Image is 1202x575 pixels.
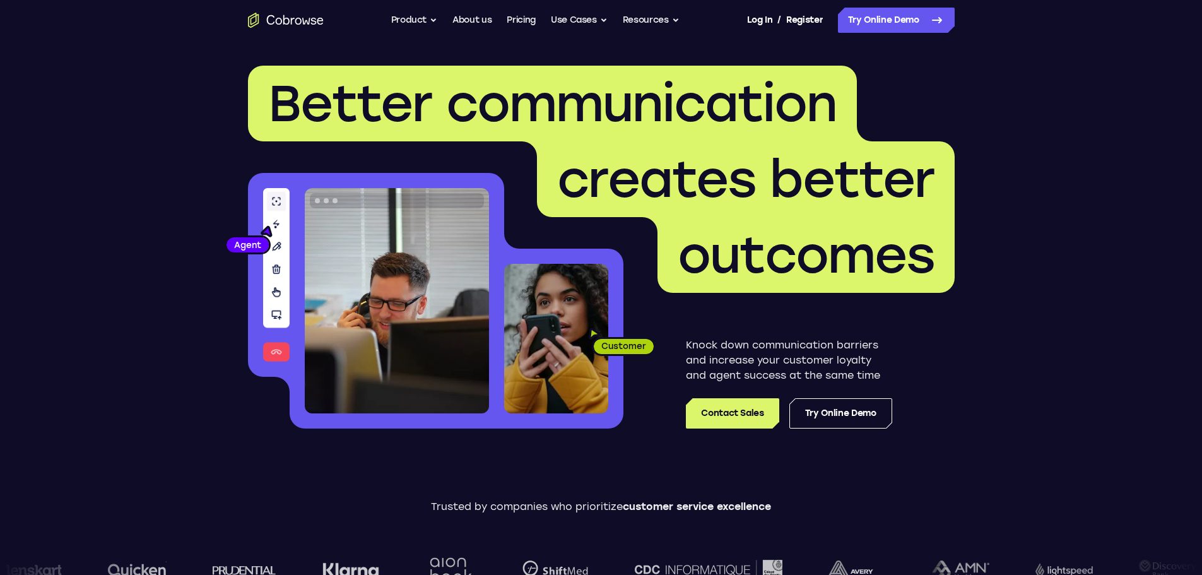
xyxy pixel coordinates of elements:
a: Pricing [507,8,536,33]
p: Knock down communication barriers and increase your customer loyalty and agent success at the sam... [686,338,892,383]
a: About us [452,8,492,33]
span: customer service excellence [623,501,771,513]
span: Better communication [268,73,837,134]
img: A customer support agent talking on the phone [305,188,489,413]
button: Product [391,8,438,33]
span: outcomes [678,225,934,285]
a: Contact Sales [686,398,779,429]
img: A customer holding their phone [504,264,608,413]
button: Resources [623,8,680,33]
a: Try Online Demo [838,8,955,33]
img: prudential [212,565,276,575]
button: Use Cases [551,8,608,33]
a: Log In [747,8,772,33]
span: / [777,13,781,28]
a: Register [786,8,823,33]
span: creates better [557,149,934,210]
a: Go to the home page [248,13,324,28]
a: Try Online Demo [789,398,892,429]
